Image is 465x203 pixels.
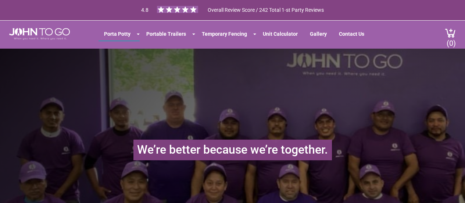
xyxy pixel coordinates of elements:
h1: We’re better because we’re together. [133,140,332,160]
a: Temporary Fencing [196,27,253,41]
a: Gallery [304,27,332,41]
span: (0) [446,33,456,48]
img: cart a [445,28,456,38]
button: Live Chat [436,174,465,203]
a: Portable Trailers [141,27,192,41]
span: Overall Review Score / 242 Total 1-st Party Reviews [208,7,324,28]
a: Porta Potty [99,27,136,41]
a: Unit Calculator [257,27,303,41]
span: 4.8 [141,7,149,13]
img: JOHN to go [9,28,70,40]
a: Contact Us [333,27,370,41]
